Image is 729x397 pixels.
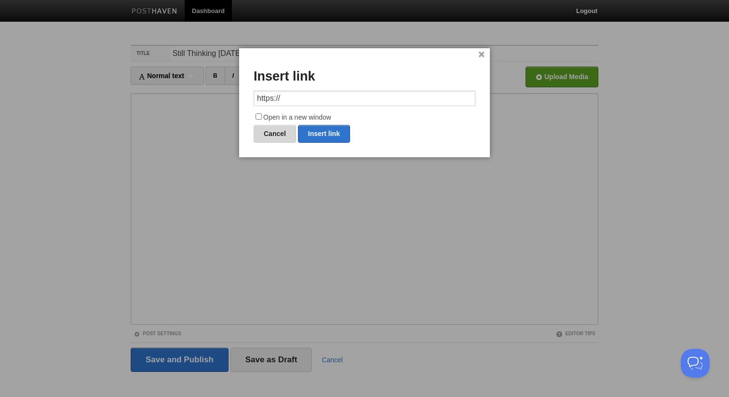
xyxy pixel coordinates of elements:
a: Cancel [254,125,296,143]
iframe: Help Scout Beacon - Open [681,349,710,378]
label: Open in a new window [254,112,475,123]
input: Open in a new window [256,113,262,120]
a: × [478,52,485,57]
a: Insert link [298,125,350,143]
h3: Insert link [254,69,475,84]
